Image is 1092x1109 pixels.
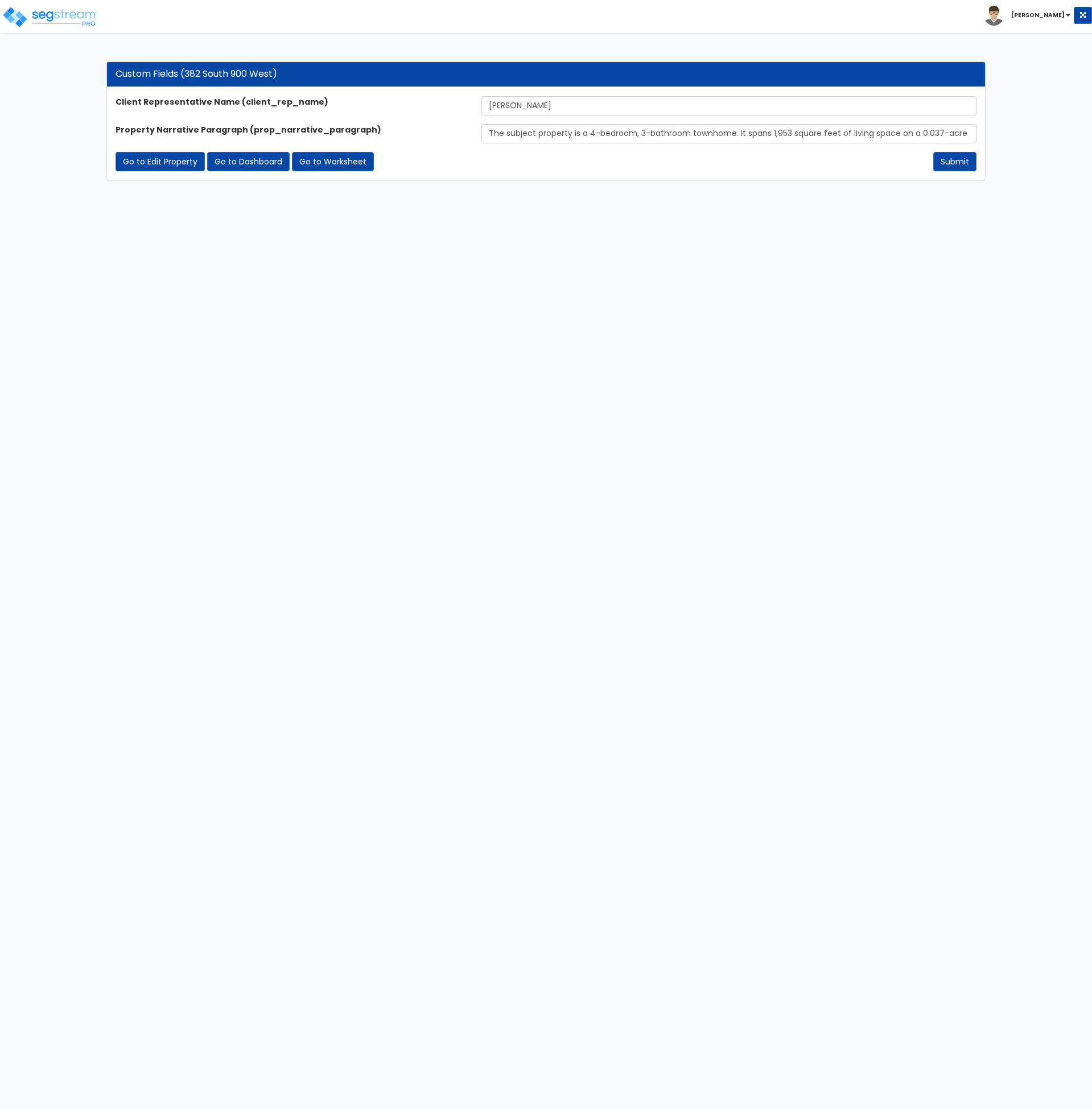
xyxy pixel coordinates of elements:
[207,152,290,171] a: Go to Dashboard
[1011,11,1065,19] b: [PERSON_NAME]
[107,96,473,108] label: Client Representative Name (client_rep_name)
[116,152,205,171] a: Go to Edit Property
[107,124,473,135] label: Property Narrative Paragraph (prop_narrative_paragraph)
[984,6,1004,26] img: avatar.png
[292,152,374,171] a: Go to Worksheet
[933,152,976,171] button: Submit
[116,68,976,81] div: Custom Fields (382 South 900 West)
[2,6,98,28] img: logo_pro_r.png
